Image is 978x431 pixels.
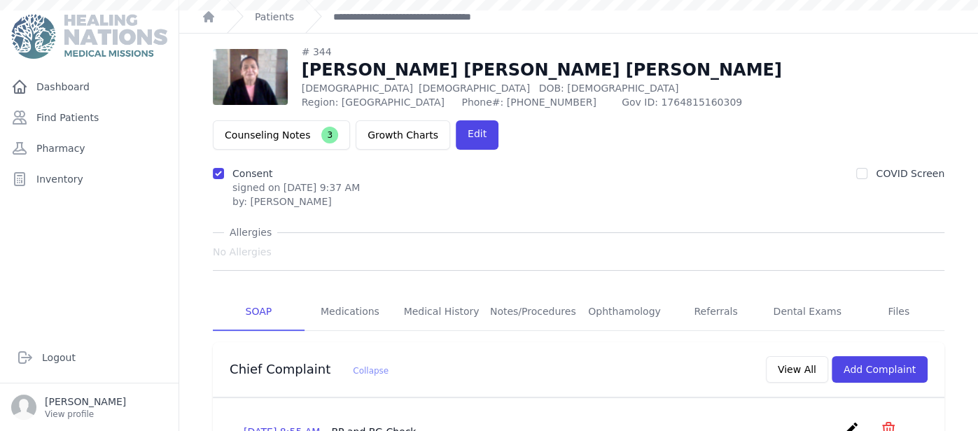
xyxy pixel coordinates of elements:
[302,59,782,81] h1: [PERSON_NAME] [PERSON_NAME] [PERSON_NAME]
[321,127,338,143] span: 3
[6,104,173,132] a: Find Patients
[487,293,579,331] a: Notes/Procedures
[579,293,671,331] a: Ophthamology
[45,409,126,420] p: View profile
[461,95,613,109] span: Phone#: [PHONE_NUMBER]
[213,245,272,259] span: No Allergies
[538,83,678,94] span: DOB: [DEMOGRAPHIC_DATA]
[853,293,944,331] a: Files
[213,120,350,150] button: Counseling Notes3
[213,293,305,331] a: SOAP
[6,134,173,162] a: Pharmacy
[224,225,277,239] span: Allergies
[232,168,272,179] label: Consent
[230,361,389,378] h3: Chief Complaint
[876,168,944,179] label: COVID Screen
[456,120,498,150] a: Edit
[766,356,828,383] button: View All
[232,181,360,195] p: signed on [DATE] 9:37 AM
[213,49,288,105] img: eoVKNzXZAAAACV0RVh0ZGF0ZTpjcmVhdGUAMjAyNC0wMS0wMlQxNDo0Mzo0OSswMDowMBf1WIEAAAAldEVYdGRhdGU6bW9kaW...
[305,293,396,331] a: Medications
[302,45,782,59] div: # 344
[11,395,167,420] a: [PERSON_NAME] View profile
[11,14,167,59] img: Medical Missions EMR
[356,120,450,150] a: Growth Charts
[419,83,530,94] span: [DEMOGRAPHIC_DATA]
[232,195,360,209] div: by: [PERSON_NAME]
[832,356,928,383] button: Add Complaint
[11,344,167,372] a: Logout
[6,165,173,193] a: Inventory
[670,293,762,331] a: Referrals
[396,293,487,331] a: Medical History
[302,95,454,109] span: Region: [GEOGRAPHIC_DATA]
[255,10,294,24] a: Patients
[302,81,782,95] p: [DEMOGRAPHIC_DATA]
[622,95,782,109] span: Gov ID: 1764815160309
[213,293,944,331] nav: Tabs
[353,366,389,376] span: Collapse
[762,293,853,331] a: Dental Exams
[6,73,173,101] a: Dashboard
[45,395,126,409] p: [PERSON_NAME]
